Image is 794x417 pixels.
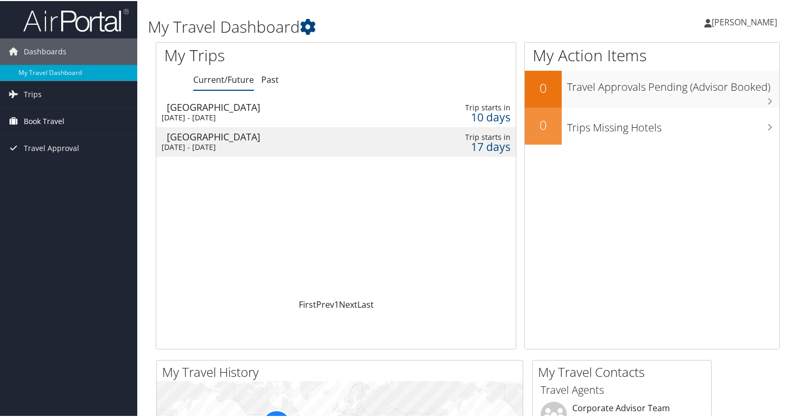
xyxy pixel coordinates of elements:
span: Dashboards [24,37,67,64]
h2: My Travel History [162,362,523,380]
a: Current/Future [193,73,254,84]
div: [DATE] - [DATE] [162,112,393,121]
a: Past [261,73,279,84]
a: Prev [316,298,334,309]
h3: Travel Approvals Pending (Advisor Booked) [567,73,779,93]
h2: 0 [525,78,562,96]
a: [PERSON_NAME] [704,5,788,37]
a: Last [357,298,374,309]
span: Trips [24,80,42,107]
h3: Trips Missing Hotels [567,114,779,134]
div: [GEOGRAPHIC_DATA] [167,131,398,140]
div: [DATE] - [DATE] [162,141,393,151]
div: [GEOGRAPHIC_DATA] [167,101,398,111]
span: [PERSON_NAME] [712,15,777,27]
div: 10 days [434,111,511,121]
h3: Travel Agents [541,382,703,396]
div: Trip starts in [434,102,511,111]
span: Travel Approval [24,134,79,160]
a: Next [339,298,357,309]
h1: My Trips [164,43,358,65]
h1: My Action Items [525,43,779,65]
span: Book Travel [24,107,64,134]
div: Trip starts in [434,131,511,141]
a: 0Trips Missing Hotels [525,107,779,144]
div: 17 days [434,141,511,150]
a: First [299,298,316,309]
h2: 0 [525,115,562,133]
h2: My Travel Contacts [538,362,711,380]
img: airportal-logo.png [23,7,129,32]
h1: My Travel Dashboard [148,15,574,37]
a: 1 [334,298,339,309]
a: 0Travel Approvals Pending (Advisor Booked) [525,70,779,107]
